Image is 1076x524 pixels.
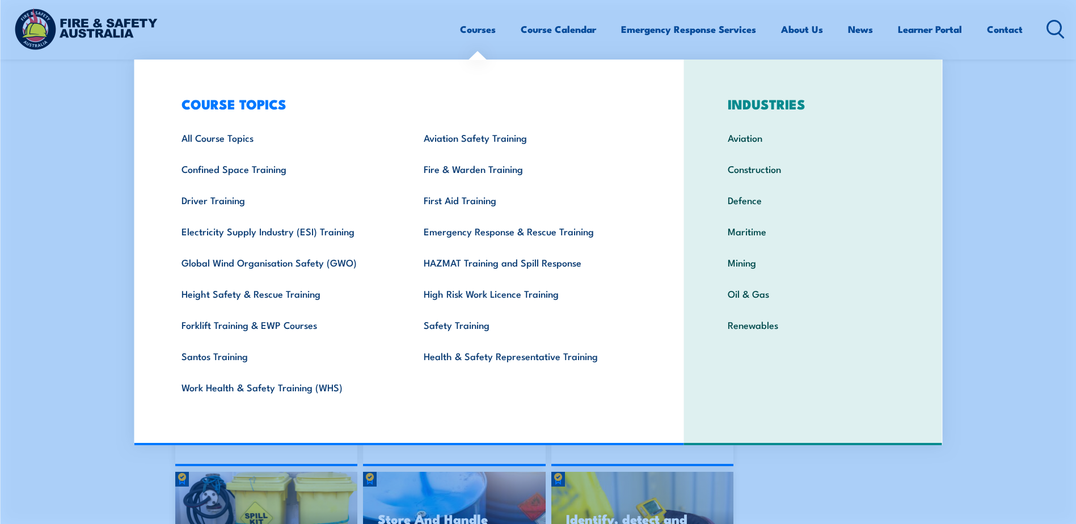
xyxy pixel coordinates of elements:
[164,184,406,215] a: Driver Training
[898,14,962,44] a: Learner Portal
[710,278,916,309] a: Oil & Gas
[164,215,406,247] a: Electricity Supply Industry (ESI) Training
[164,340,406,371] a: Santos Training
[987,14,1023,44] a: Contact
[710,309,916,340] a: Renewables
[164,122,406,153] a: All Course Topics
[406,340,648,371] a: Health & Safety Representative Training
[710,247,916,278] a: Mining
[710,215,916,247] a: Maritime
[164,247,406,278] a: Global Wind Organisation Safety (GWO)
[710,122,916,153] a: Aviation
[164,278,406,309] a: Height Safety & Rescue Training
[848,14,873,44] a: News
[164,371,406,403] a: Work Health & Safety Training (WHS)
[406,247,648,278] a: HAZMAT Training and Spill Response
[521,14,596,44] a: Course Calendar
[621,14,756,44] a: Emergency Response Services
[406,215,648,247] a: Emergency Response & Rescue Training
[406,153,648,184] a: Fire & Warden Training
[406,309,648,340] a: Safety Training
[164,153,406,184] a: Confined Space Training
[710,153,916,184] a: Construction
[164,96,648,112] h3: COURSE TOPICS
[406,184,648,215] a: First Aid Training
[710,184,916,215] a: Defence
[710,96,916,112] h3: INDUSTRIES
[781,14,823,44] a: About Us
[406,278,648,309] a: High Risk Work Licence Training
[406,122,648,153] a: Aviation Safety Training
[460,14,496,44] a: Courses
[164,309,406,340] a: Forklift Training & EWP Courses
